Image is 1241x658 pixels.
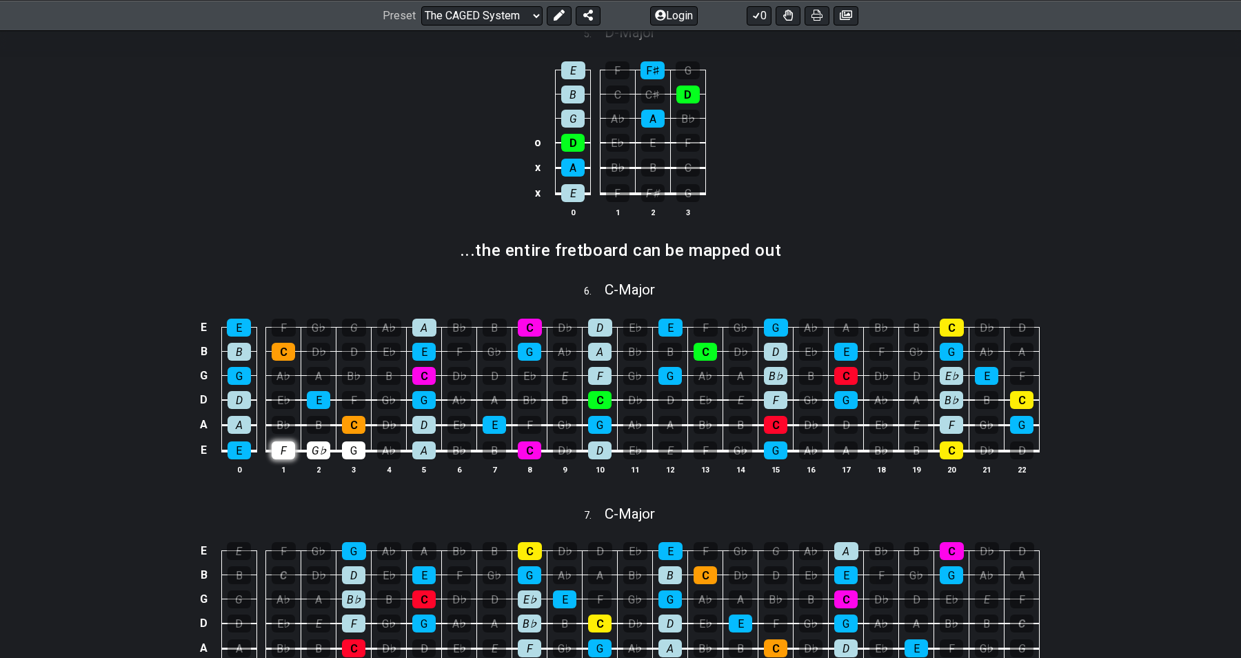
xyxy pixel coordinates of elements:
div: G [561,110,585,128]
div: F [272,441,295,459]
th: 22 [1005,462,1040,477]
div: F [694,542,718,560]
div: B [553,391,576,409]
div: G [940,343,963,361]
div: A [412,441,436,459]
div: G [764,441,787,459]
div: A [588,343,612,361]
div: F [694,441,717,459]
div: G [676,61,700,79]
div: A [412,319,436,337]
div: G [342,542,366,560]
div: E♭ [940,367,963,385]
div: D♭ [447,590,471,608]
div: A [561,159,585,177]
div: G♭ [975,416,998,434]
div: E♭ [869,416,893,434]
div: A [729,590,752,608]
div: E [658,441,682,459]
div: D♭ [975,319,999,337]
div: B♭ [606,159,629,177]
div: B [307,416,330,434]
div: D♭ [975,542,999,560]
div: A♭ [377,542,401,560]
div: G♭ [799,391,823,409]
div: B♭ [272,416,295,434]
th: 10 [583,462,618,477]
div: C [676,159,700,177]
div: C [694,566,717,584]
div: E♭ [518,367,541,385]
td: G [196,363,212,388]
div: B [905,542,929,560]
td: B [196,339,212,363]
div: D [561,134,585,152]
td: D [196,388,212,412]
th: 18 [864,462,899,477]
div: B♭ [940,391,963,409]
button: Print [805,6,829,25]
div: G [342,319,366,337]
h2: ...the entire fretboard can be mapped out [460,243,782,258]
div: E [729,391,752,409]
div: A♭ [447,615,471,632]
div: A♭ [799,319,823,337]
button: Toggle Dexterity for all fretkits [776,6,800,25]
div: G [834,391,858,409]
button: Share Preset [576,6,601,25]
div: E [561,184,585,202]
div: C [588,391,612,409]
div: A♭ [975,566,998,584]
div: E♭ [799,343,823,361]
div: A♭ [623,416,647,434]
th: 8 [512,462,547,477]
div: B♭ [869,441,893,459]
div: A♭ [799,542,823,560]
th: 13 [688,462,723,477]
div: F [588,367,612,385]
div: C [272,566,295,584]
span: C - Major [605,281,655,298]
div: G♭ [553,416,576,434]
div: G♭ [729,542,753,560]
div: A [834,319,858,337]
div: G [764,542,788,560]
div: C [412,367,436,385]
div: D♭ [377,416,401,434]
div: D [342,343,365,361]
div: E [561,61,585,79]
div: F [869,343,893,361]
div: G [1010,416,1033,434]
div: A♭ [377,441,401,459]
div: F [869,566,893,584]
div: E [228,441,251,459]
div: B [483,441,506,459]
div: B [905,319,929,337]
th: 16 [794,462,829,477]
div: D♭ [729,343,752,361]
td: x [529,154,546,180]
th: 19 [899,462,934,477]
div: A [228,416,251,434]
div: D [676,86,700,103]
div: G♭ [483,566,506,584]
div: G [518,566,541,584]
td: E [196,437,212,463]
div: F [518,416,541,434]
td: x [529,180,546,206]
span: Preset [383,9,416,22]
div: D♭ [869,367,893,385]
div: D [764,566,787,584]
div: C [272,343,295,361]
div: G [412,391,436,409]
div: B♭ [447,319,472,337]
div: F [447,566,471,584]
div: D [905,367,928,385]
div: B [975,391,998,409]
th: 0 [221,462,256,477]
div: F [940,416,963,434]
div: G♭ [905,343,928,361]
div: B [641,159,665,177]
div: A [307,590,330,608]
div: F♯ [641,184,665,202]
